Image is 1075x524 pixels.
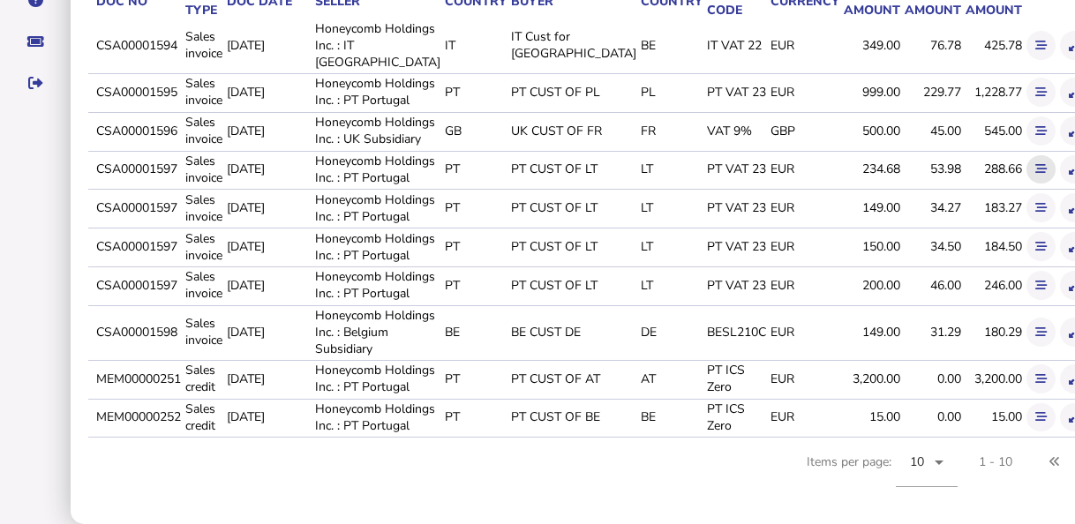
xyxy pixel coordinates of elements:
[182,73,223,109] td: Sales invoice
[507,360,637,396] td: PT CUST OF AT
[901,360,962,396] td: 0.00
[223,266,312,303] td: [DATE]
[767,151,840,187] td: EUR
[223,151,312,187] td: [DATE]
[312,112,441,148] td: Honeycomb Holdings Inc. : UK Subsidiary
[182,190,223,226] td: Sales invoice
[507,19,637,71] td: IT Cust for [GEOGRAPHIC_DATA]
[901,19,962,71] td: 76.78
[896,438,958,506] mat-form-field: Change page size
[1026,403,1056,432] button: Show flow
[1026,271,1056,300] button: Show flow
[312,228,441,265] td: Honeycomb Holdings Inc. : PT Portugal
[962,151,1023,187] td: 288.66
[703,151,767,187] td: PT VAT 23
[441,19,507,71] td: IT
[910,453,925,470] span: 10
[703,73,767,109] td: PT VAT 23
[93,19,182,71] td: CSA00001594
[703,360,767,396] td: PT ICS Zero
[182,266,223,303] td: Sales invoice
[441,228,507,265] td: PT
[840,305,901,358] td: 149.00
[767,305,840,358] td: EUR
[767,266,840,303] td: EUR
[312,399,441,435] td: Honeycomb Holdings Inc. : PT Portugal
[93,305,182,358] td: CSA00001598
[182,112,223,148] td: Sales invoice
[840,360,901,396] td: 3,200.00
[637,151,703,187] td: LT
[507,399,637,435] td: PT CUST OF BE
[1026,364,1056,393] button: Show flow
[637,399,703,435] td: BE
[312,19,441,71] td: Honeycomb Holdings Inc. : IT [GEOGRAPHIC_DATA]
[182,228,223,265] td: Sales invoice
[441,399,507,435] td: PT
[840,266,901,303] td: 200.00
[223,360,312,396] td: [DATE]
[1026,193,1056,222] button: Show flow
[901,266,962,303] td: 46.00
[17,64,54,101] button: Sign out
[901,305,962,358] td: 31.29
[901,228,962,265] td: 34.50
[312,360,441,396] td: Honeycomb Holdings Inc. : PT Portugal
[1026,155,1056,184] button: Show flow
[962,190,1023,226] td: 183.27
[807,438,958,506] div: Items per page:
[223,228,312,265] td: [DATE]
[767,399,840,435] td: EUR
[93,151,182,187] td: CSA00001597
[637,73,703,109] td: PL
[767,228,840,265] td: EUR
[441,305,507,358] td: BE
[93,228,182,265] td: CSA00001597
[703,112,767,148] td: VAT 9%
[901,190,962,226] td: 34.27
[507,266,637,303] td: PT CUST OF LT
[507,112,637,148] td: UK CUST OF FR
[703,19,767,71] td: IT VAT 22
[93,360,182,396] td: MEM00000251
[767,19,840,71] td: EUR
[312,305,441,358] td: Honeycomb Holdings Inc. : Belgium Subsidiary
[93,266,182,303] td: CSA00001597
[223,19,312,71] td: [DATE]
[962,266,1023,303] td: 246.00
[840,190,901,226] td: 149.00
[840,151,901,187] td: 234.68
[901,112,962,148] td: 45.00
[1026,318,1056,347] button: Show flow
[507,151,637,187] td: PT CUST OF LT
[441,360,507,396] td: PT
[637,266,703,303] td: LT
[767,73,840,109] td: EUR
[1026,232,1056,261] button: Show flow
[93,112,182,148] td: CSA00001596
[507,228,637,265] td: PT CUST OF LT
[182,19,223,71] td: Sales invoice
[962,73,1023,109] td: 1,228.77
[637,112,703,148] td: FR
[703,266,767,303] td: PT VAT 23
[93,190,182,226] td: CSA00001597
[441,266,507,303] td: PT
[767,190,840,226] td: EUR
[441,73,507,109] td: PT
[767,360,840,396] td: EUR
[901,399,962,435] td: 0.00
[901,73,962,109] td: 229.77
[182,305,223,358] td: Sales invoice
[312,151,441,187] td: Honeycomb Holdings Inc. : PT Portugal
[223,73,312,109] td: [DATE]
[962,112,1023,148] td: 545.00
[507,73,637,109] td: PT CUST OF PL
[93,73,182,109] td: CSA00001595
[767,112,840,148] td: GBP
[223,190,312,226] td: [DATE]
[840,228,901,265] td: 150.00
[703,305,767,358] td: BESL210C
[312,73,441,109] td: Honeycomb Holdings Inc. : PT Portugal
[441,112,507,148] td: GB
